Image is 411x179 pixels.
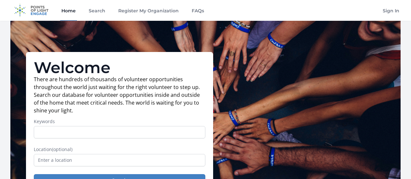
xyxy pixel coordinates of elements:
[34,146,205,153] label: Location
[34,154,205,166] input: Enter a location
[52,146,72,152] span: (optional)
[34,118,205,125] label: Keywords
[34,60,205,75] h1: Welcome
[34,75,205,114] p: There are hundreds of thousands of volunteer opportunities throughout the world just waiting for ...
